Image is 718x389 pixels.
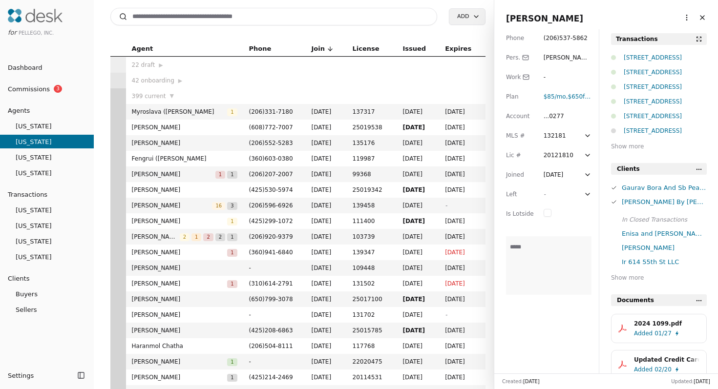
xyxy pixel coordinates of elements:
[227,201,237,210] button: 3
[671,378,710,385] div: Updated:
[544,191,546,198] span: -
[445,232,479,242] span: [DATE]
[203,232,213,242] button: 2
[611,350,707,379] button: Updated Credit Card Authorization.pdfAdded02/20
[191,233,201,241] span: 1
[227,357,237,367] button: 1
[132,154,237,164] span: Fengrui ([PERSON_NAME]
[312,310,341,320] span: [DATE]
[227,280,237,288] span: 1
[506,189,534,199] div: Left
[611,273,707,283] div: Show more
[132,76,237,85] div: 42 onboarding
[544,35,588,41] span: ( 206 ) 537 - 5862
[611,142,707,151] div: Show more
[445,247,479,257] span: [DATE]
[227,202,237,210] span: 3
[312,107,341,117] span: [DATE]
[312,263,341,273] span: [DATE]
[312,138,341,148] span: [DATE]
[249,43,272,54] span: Phone
[402,263,433,273] span: [DATE]
[353,201,391,210] span: 139458
[312,216,341,226] span: [DATE]
[227,249,237,257] span: 1
[8,370,34,381] span: Settings
[132,294,237,304] span: [PERSON_NAME]
[353,372,391,382] span: 20114531
[132,91,166,101] span: 399 current
[132,341,237,351] span: Haranmol Chatha
[249,263,300,273] span: -
[506,111,534,121] div: Account
[353,138,391,148] span: 135176
[132,138,237,148] span: [PERSON_NAME]
[402,310,433,320] span: [DATE]
[353,43,380,54] span: License
[445,263,479,273] span: [DATE]
[353,294,391,304] span: 25017100
[227,232,237,242] button: 1
[132,107,228,117] span: Myroslava ([PERSON_NAME]
[506,170,534,180] div: Joined
[506,209,534,219] div: Is Lotside
[249,218,293,225] span: ( 425 ) 299 - 1072
[249,249,293,256] span: ( 360 ) 941 - 6840
[227,216,237,226] button: 1
[180,233,190,241] span: 2
[132,43,153,54] span: Agent
[402,357,433,367] span: [DATE]
[544,93,568,100] span: ,
[312,279,341,288] span: [DATE]
[617,295,654,305] span: Documents
[622,228,707,239] div: Enisa and [PERSON_NAME]
[353,154,391,164] span: 119987
[506,14,583,23] span: [PERSON_NAME]
[544,72,591,82] div: -
[249,310,300,320] span: -
[312,185,341,195] span: [DATE]
[227,279,237,288] button: 1
[624,53,707,62] div: [STREET_ADDRESS]
[624,111,707,121] div: [STREET_ADDRESS]
[312,326,341,335] span: [DATE]
[506,72,534,82] div: Work
[445,138,479,148] span: [DATE]
[4,368,74,383] button: Settings
[655,328,672,338] span: 01/27
[611,314,707,343] button: 2024 1099.pdfAdded01/27
[445,311,447,318] span: -
[227,218,237,225] span: 1
[402,123,433,132] span: [DATE]
[616,34,658,44] div: Transactions
[445,216,479,226] span: [DATE]
[611,211,707,225] div: In Closed Transactions
[353,169,391,179] span: 99368
[132,247,228,257] span: [PERSON_NAME]
[249,343,293,349] span: ( 206 ) 504 - 8111
[402,279,433,288] span: [DATE]
[506,131,534,141] div: MLS #
[249,202,293,209] span: ( 206 ) 596 - 6926
[402,294,433,304] span: [DATE]
[402,107,433,117] span: [DATE]
[249,155,293,162] span: ( 360 ) 603 - 0380
[544,54,591,90] span: [PERSON_NAME][EMAIL_ADDRESS][DOMAIN_NAME]
[634,355,699,365] div: Updated Credit Card Authorization.pdf
[227,233,237,241] span: 1
[544,93,566,100] span: $85 /mo
[402,216,433,226] span: [DATE]
[445,123,479,132] span: [DATE]
[191,232,201,242] button: 1
[312,201,341,210] span: [DATE]
[445,341,479,351] span: [DATE]
[634,328,653,338] span: Added
[312,341,341,351] span: [DATE]
[312,43,325,54] span: Join
[227,247,237,257] button: 1
[402,201,433,210] span: [DATE]
[312,247,341,257] span: [DATE]
[445,169,479,179] span: [DATE]
[212,201,225,210] button: 16
[312,123,341,132] span: [DATE]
